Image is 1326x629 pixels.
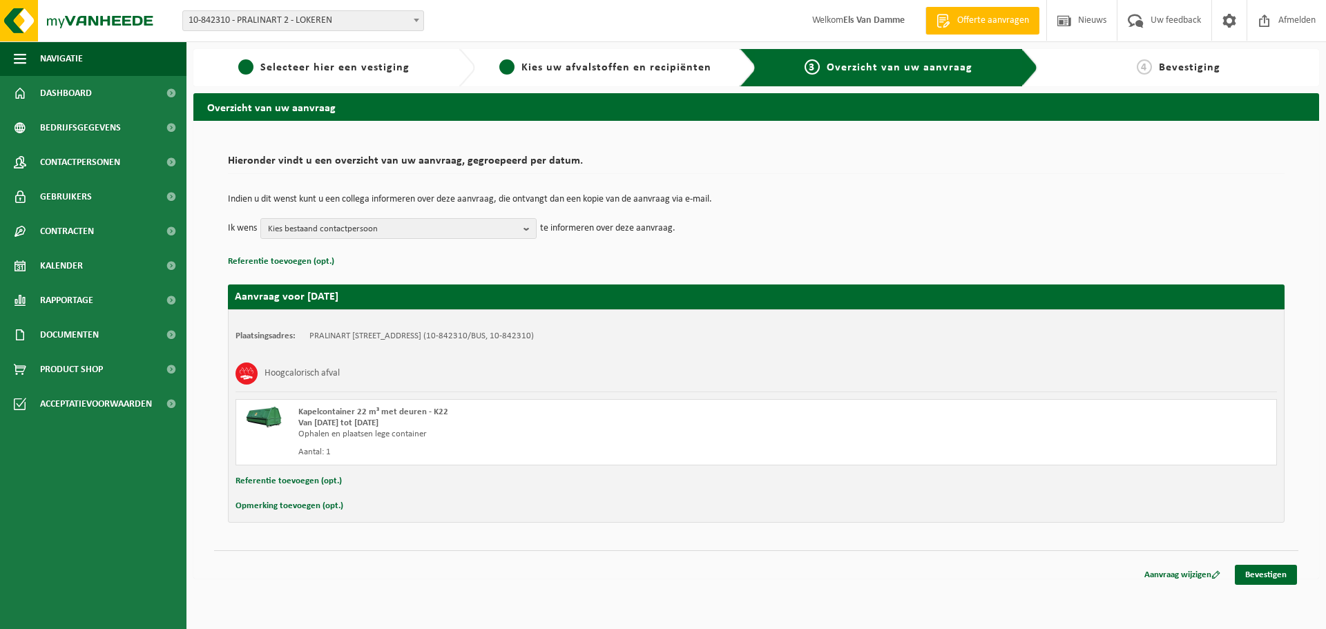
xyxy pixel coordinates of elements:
[298,429,811,440] div: Ophalen en plaatsen lege container
[268,219,518,240] span: Kies bestaand contactpersoon
[236,331,296,340] strong: Plaatsingsadres:
[540,218,675,239] p: te informeren over deze aanvraag.
[827,62,972,73] span: Overzicht van uw aanvraag
[298,447,811,458] div: Aantal: 1
[954,14,1032,28] span: Offerte aanvragen
[1159,62,1220,73] span: Bevestiging
[228,155,1285,174] h2: Hieronder vindt u een overzicht van uw aanvraag, gegroepeerd per datum.
[40,283,93,318] span: Rapportage
[40,214,94,249] span: Contracten
[40,41,83,76] span: Navigatie
[238,59,253,75] span: 1
[309,331,534,342] td: PRALINART [STREET_ADDRESS] (10-842310/BUS, 10-842310)
[925,7,1039,35] a: Offerte aanvragen
[182,10,424,31] span: 10-842310 - PRALINART 2 - LOKEREN
[193,93,1319,120] h2: Overzicht van uw aanvraag
[40,180,92,214] span: Gebruikers
[40,110,121,145] span: Bedrijfsgegevens
[40,145,120,180] span: Contactpersonen
[482,59,729,76] a: 2Kies uw afvalstoffen en recipiënten
[805,59,820,75] span: 3
[260,218,537,239] button: Kies bestaand contactpersoon
[843,15,905,26] strong: Els Van Damme
[228,253,334,271] button: Referentie toevoegen (opt.)
[200,59,448,76] a: 1Selecteer hier een vestiging
[298,418,378,427] strong: Van [DATE] tot [DATE]
[1235,565,1297,585] a: Bevestigen
[1134,565,1231,585] a: Aanvraag wijzigen
[260,62,410,73] span: Selecteer hier een vestiging
[40,76,92,110] span: Dashboard
[1137,59,1152,75] span: 4
[40,318,99,352] span: Documenten
[243,407,285,427] img: HK-XK-22-GN-00.png
[228,218,257,239] p: Ik wens
[236,472,342,490] button: Referentie toevoegen (opt.)
[521,62,711,73] span: Kies uw afvalstoffen en recipiënten
[228,195,1285,204] p: Indien u dit wenst kunt u een collega informeren over deze aanvraag, die ontvangt dan een kopie v...
[183,11,423,30] span: 10-842310 - PRALINART 2 - LOKEREN
[236,497,343,515] button: Opmerking toevoegen (opt.)
[298,407,448,416] span: Kapelcontainer 22 m³ met deuren - K22
[265,362,340,385] h3: Hoogcalorisch afval
[40,352,103,387] span: Product Shop
[499,59,515,75] span: 2
[235,291,338,302] strong: Aanvraag voor [DATE]
[40,387,152,421] span: Acceptatievoorwaarden
[40,249,83,283] span: Kalender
